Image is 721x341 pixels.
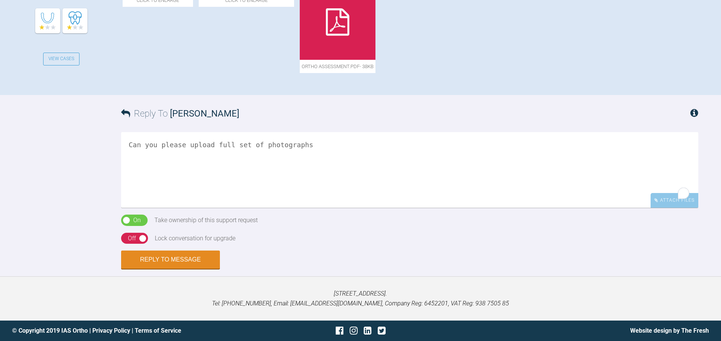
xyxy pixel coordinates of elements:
div: Lock conversation for upgrade [155,234,235,243]
div: Off [128,234,136,243]
div: © Copyright 2019 IAS Ortho | | [12,326,244,336]
span: Ortho Assessment.pdf - 38KB [300,60,375,73]
p: [STREET_ADDRESS]. Tel: [PHONE_NUMBER], Email: [EMAIL_ADDRESS][DOMAIN_NAME], Company Reg: 6452201,... [12,289,709,308]
textarea: To enrich screen reader interactions, please activate Accessibility in Grammarly extension settings [121,132,698,208]
div: Attach Files [651,193,698,208]
a: Website design by The Fresh [630,327,709,334]
a: Terms of Service [135,327,181,334]
a: View Cases [43,53,79,65]
a: Privacy Policy [92,327,130,334]
span: [PERSON_NAME] [170,108,239,119]
h3: Reply To [121,106,239,121]
div: Take ownership of this support request [154,215,258,225]
div: On [133,215,141,225]
button: Reply to Message [121,251,220,269]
